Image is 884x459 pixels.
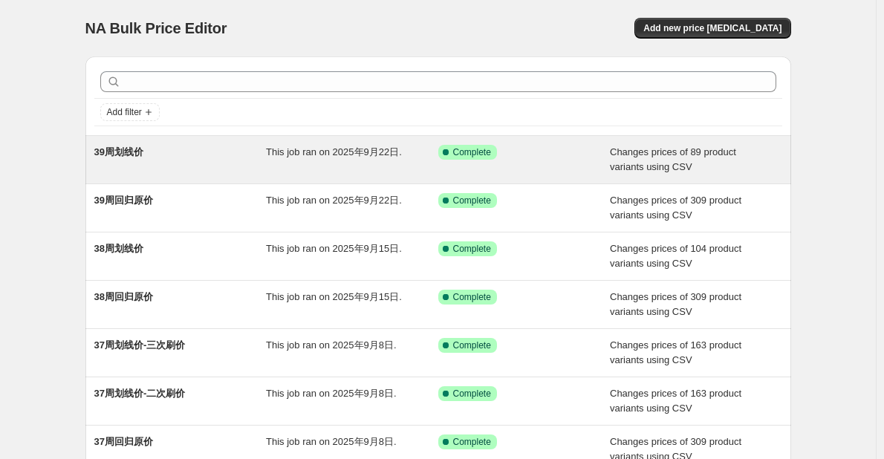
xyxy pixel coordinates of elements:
span: Complete [453,339,491,351]
span: Changes prices of 309 product variants using CSV [610,291,741,317]
span: 37周划线价-三次刷价 [94,339,186,351]
span: This job ran on 2025年9月15日. [266,243,402,254]
span: Add new price [MEDICAL_DATA] [643,22,781,34]
span: NA Bulk Price Editor [85,20,227,36]
span: 38周回归原价 [94,291,153,302]
span: Complete [453,388,491,400]
span: 39周回归原价 [94,195,153,206]
span: Complete [453,291,491,303]
span: 38周划线价 [94,243,143,254]
span: This job ran on 2025年9月8日. [266,388,397,399]
span: Changes prices of 104 product variants using CSV [610,243,741,269]
span: Changes prices of 163 product variants using CSV [610,388,741,414]
span: This job ran on 2025年9月8日. [266,339,397,351]
span: 37周划线价-二次刷价 [94,388,186,399]
button: Add new price [MEDICAL_DATA] [634,18,790,39]
span: This job ran on 2025年9月8日. [266,436,397,447]
span: Complete [453,243,491,255]
span: 39周划线价 [94,146,143,157]
span: Complete [453,436,491,448]
button: Add filter [100,103,160,121]
span: This job ran on 2025年9月15日. [266,291,402,302]
span: Changes prices of 89 product variants using CSV [610,146,736,172]
span: 37周回归原价 [94,436,153,447]
span: Complete [453,195,491,206]
span: Changes prices of 163 product variants using CSV [610,339,741,365]
span: This job ran on 2025年9月22日. [266,146,402,157]
span: Add filter [107,106,142,118]
span: Changes prices of 309 product variants using CSV [610,195,741,221]
span: Complete [453,146,491,158]
span: This job ran on 2025年9月22日. [266,195,402,206]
